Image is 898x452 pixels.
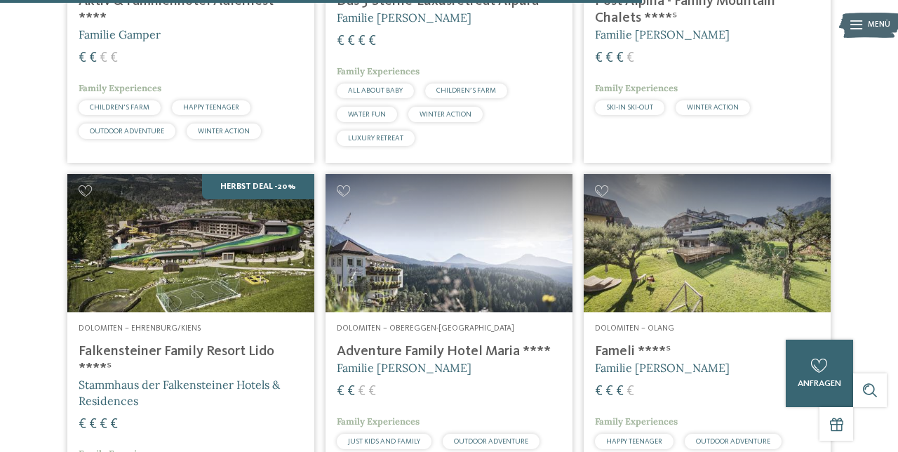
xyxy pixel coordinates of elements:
img: Familienhotels gesucht? Hier findet ihr die besten! [584,174,831,313]
span: HAPPY TEENAGER [183,104,239,111]
span: HAPPY TEENAGER [606,438,662,445]
span: € [337,34,344,48]
span: € [368,34,376,48]
span: Familie [PERSON_NAME] [595,27,730,41]
span: Family Experiences [337,65,420,77]
span: Dolomiten – Olang [595,324,674,333]
span: € [110,418,118,432]
span: Familie Gamper [79,27,161,41]
span: Dolomiten – Obereggen-[GEOGRAPHIC_DATA] [337,324,514,333]
span: Familie [PERSON_NAME] [595,361,730,375]
span: LUXURY RETREAT [348,135,403,142]
span: WINTER ACTION [687,104,739,111]
span: ALL ABOUT BABY [348,87,403,94]
span: OUTDOOR ADVENTURE [90,128,164,135]
span: Family Experiences [595,416,678,427]
span: Familie [PERSON_NAME] [337,11,471,25]
img: Familienhotels gesucht? Hier findet ihr die besten! [67,174,314,313]
span: € [605,51,613,65]
a: anfragen [786,340,853,407]
h4: Adventure Family Hotel Maria **** [337,343,561,360]
span: € [79,51,86,65]
span: Dolomiten – Ehrenburg/Kiens [79,324,201,333]
span: anfragen [798,379,841,388]
span: € [358,385,366,399]
span: Family Experiences [337,416,420,427]
span: WATER FUN [348,111,386,118]
span: € [100,418,107,432]
span: Stammhaus der Falkensteiner Hotels & Residences [79,378,280,407]
span: SKI-IN SKI-OUT [606,104,653,111]
span: € [616,51,624,65]
span: OUTDOOR ADVENTURE [696,438,770,445]
span: JUST KIDS AND FAMILY [348,438,420,445]
span: € [595,51,603,65]
span: € [337,385,344,399]
span: € [89,51,97,65]
span: € [89,418,97,432]
span: CHILDREN’S FARM [90,104,149,111]
span: € [347,385,355,399]
span: € [616,385,624,399]
span: Family Experiences [79,82,161,94]
span: € [605,385,613,399]
span: € [347,34,355,48]
span: € [368,385,376,399]
span: € [79,418,86,432]
img: Adventure Family Hotel Maria **** [326,174,572,313]
span: WINTER ACTION [420,111,471,118]
span: € [110,51,118,65]
span: € [595,385,603,399]
span: WINTER ACTION [198,128,250,135]
span: € [626,51,634,65]
span: CHILDREN’S FARM [436,87,496,94]
span: € [100,51,107,65]
span: Familie [PERSON_NAME] [337,361,471,375]
span: € [626,385,634,399]
span: Family Experiences [595,82,678,94]
span: € [358,34,366,48]
h4: Falkensteiner Family Resort Lido ****ˢ [79,343,303,377]
span: OUTDOOR ADVENTURE [454,438,528,445]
